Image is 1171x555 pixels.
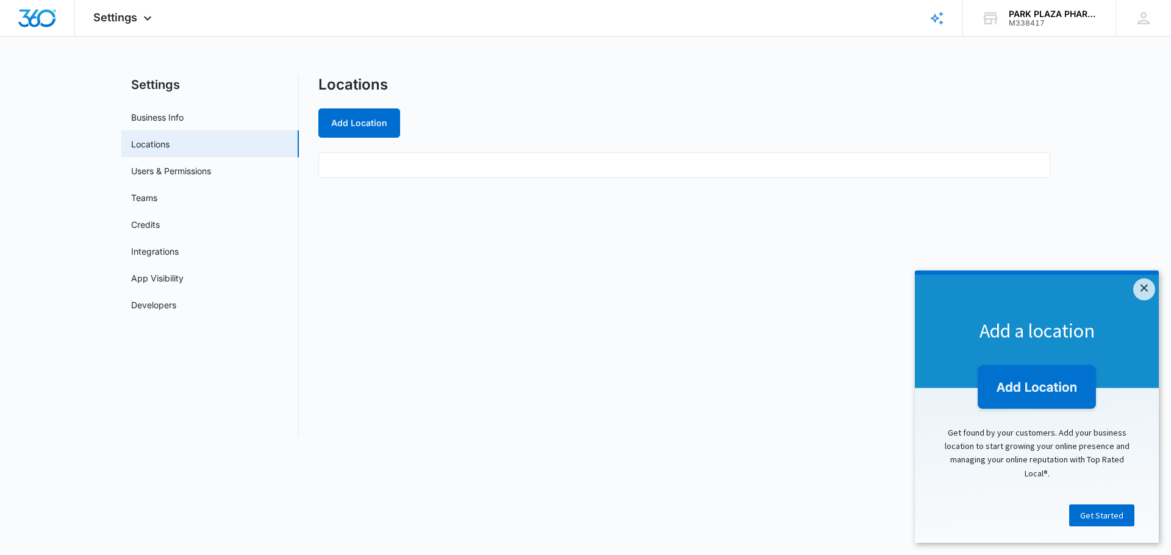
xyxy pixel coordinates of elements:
a: Developers [131,299,176,311]
a: Teams [131,191,157,204]
p: Get found by your customers. Add your business location to start growing your online presence and... [12,155,232,210]
div: account name [1009,9,1098,19]
a: Locations [131,138,170,150]
a: App Visibility [131,272,184,285]
div: account id [1009,19,1098,27]
a: Close modal [218,8,240,30]
button: Add Location [318,108,400,138]
a: Users & Permissions [131,164,211,177]
h2: Settings [121,76,299,94]
a: Integrations [131,245,179,258]
a: Business Info [131,111,184,124]
span: Settings [93,11,137,24]
h1: Locations [318,76,388,94]
a: Get Started [154,234,220,256]
a: Credits [131,218,160,231]
a: Add Location [318,118,400,128]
